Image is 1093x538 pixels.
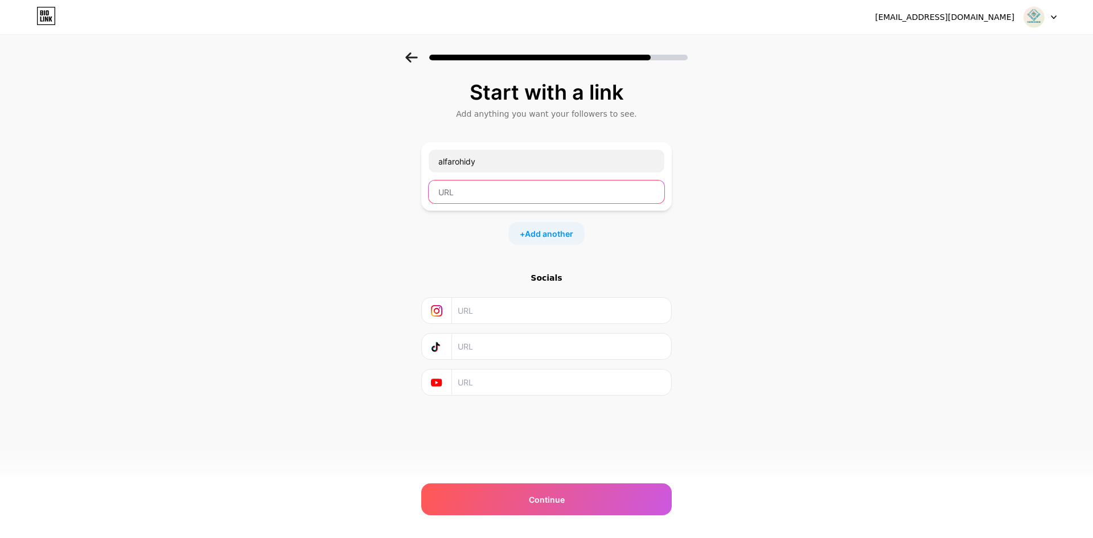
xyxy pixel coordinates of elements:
[525,228,573,240] span: Add another
[421,272,672,284] div: Socials
[429,180,664,203] input: URL
[458,334,664,359] input: URL
[875,11,1014,23] div: [EMAIL_ADDRESS][DOMAIN_NAME]
[458,369,664,395] input: URL
[458,298,664,323] input: URL
[429,150,664,173] input: Link name
[508,222,585,245] div: +
[529,494,565,506] span: Continue
[427,81,666,104] div: Start with a link
[1023,6,1045,28] img: alfarohidy
[427,108,666,120] div: Add anything you want your followers to see.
